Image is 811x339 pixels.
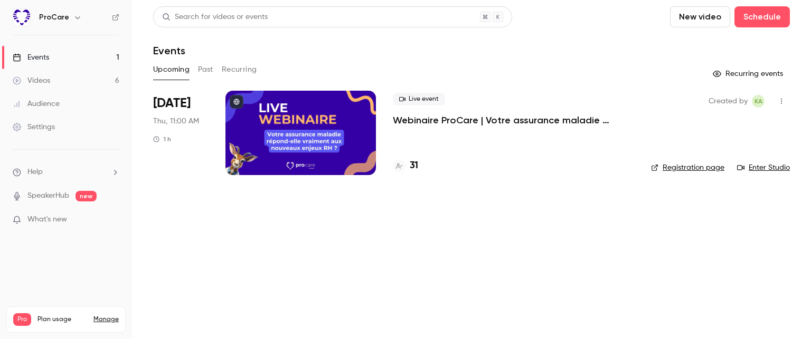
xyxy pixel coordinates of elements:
span: Pro [13,313,31,326]
li: help-dropdown-opener [13,167,119,178]
span: Plan usage [37,315,87,324]
a: Manage [93,315,119,324]
button: Schedule [734,6,790,27]
span: Kimia Alaïs-Subtil [752,95,765,108]
h4: 31 [410,159,418,173]
div: Audience [13,99,60,109]
img: ProCare [13,9,30,26]
a: Registration page [651,162,724,173]
div: Videos [13,75,50,86]
span: What's new [27,214,67,225]
h1: Events [153,44,185,57]
a: SpeakerHub [27,190,69,201]
a: Enter Studio [737,162,790,173]
button: Recurring [222,61,257,78]
button: Past [198,61,213,78]
div: Settings [13,122,55,132]
button: Upcoming [153,61,190,78]
button: Recurring events [708,65,790,82]
span: Thu, 11:00 AM [153,116,199,127]
div: Sep 4 Thu, 1:00 PM (Europe/Paris) [153,91,209,175]
span: KA [755,95,762,108]
span: Help [27,167,43,178]
span: Live event [393,93,445,105]
div: Search for videos or events [162,12,268,23]
a: Webinaire ProCare | Votre assurance maladie répond-elle aux enjeux RH ? [393,114,634,127]
h6: ProCare [39,12,69,23]
span: Created by [709,95,748,108]
button: New video [670,6,730,27]
span: [DATE] [153,95,191,112]
div: Events [13,52,49,63]
a: 31 [393,159,418,173]
div: 1 h [153,135,171,143]
span: new [76,191,97,201]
